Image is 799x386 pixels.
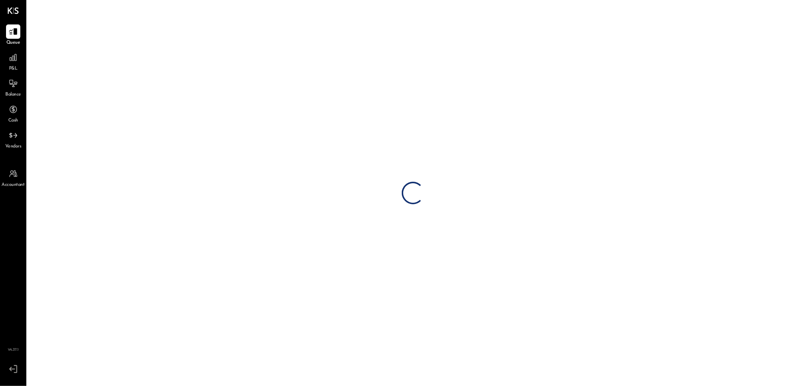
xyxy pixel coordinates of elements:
[0,128,26,150] a: Vendors
[6,40,20,46] span: Queue
[0,76,26,98] a: Balance
[5,91,21,98] span: Balance
[8,117,18,124] span: Cash
[2,182,25,188] span: Accountant
[9,65,18,72] span: P&L
[0,167,26,188] a: Accountant
[0,102,26,124] a: Cash
[0,24,26,46] a: Queue
[0,50,26,72] a: P&L
[5,143,21,150] span: Vendors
